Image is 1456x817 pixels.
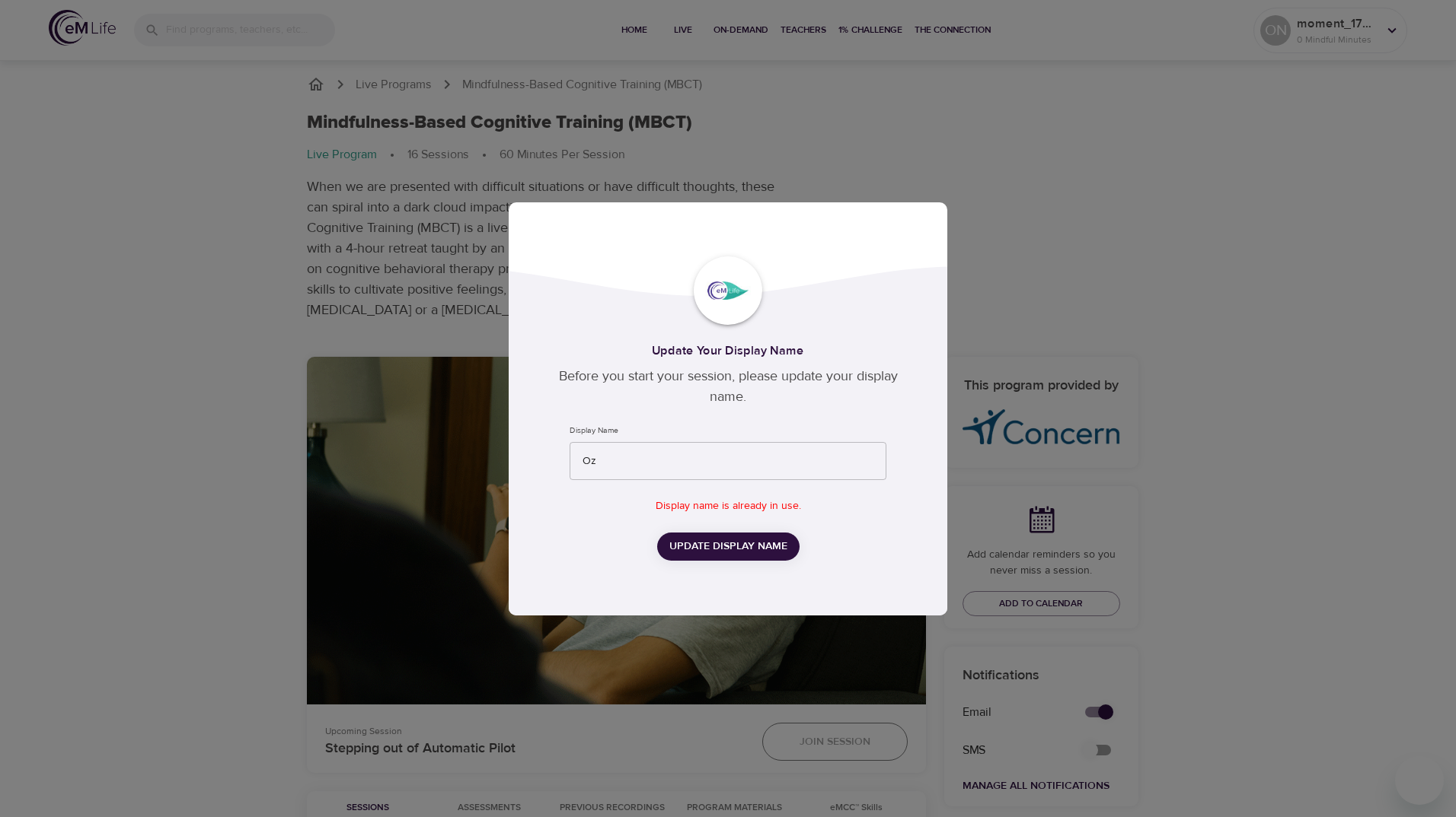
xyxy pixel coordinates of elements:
p: Display name is already in use. [539,498,917,514]
label: Display Name [570,426,618,434]
h5: Update Your Display Name [539,343,917,359]
button: Update Display Name [657,532,800,561]
p: Before you start your session, please update your display name. [539,366,917,407]
span: Update Display Name [669,537,787,556]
